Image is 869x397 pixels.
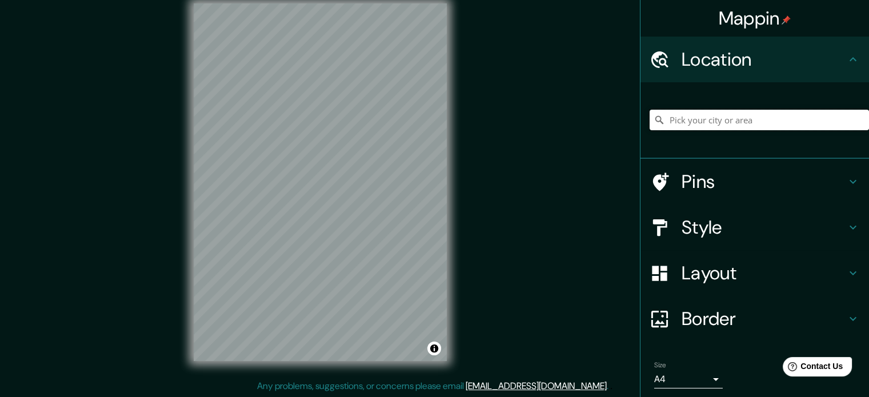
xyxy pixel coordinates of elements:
h4: Pins [682,170,846,193]
a: [EMAIL_ADDRESS][DOMAIN_NAME] [466,380,607,392]
div: Border [640,296,869,342]
h4: Style [682,216,846,239]
canvas: Map [194,3,447,361]
div: . [608,379,610,393]
h4: Border [682,307,846,330]
iframe: Help widget launcher [767,352,856,384]
input: Pick your city or area [650,110,869,130]
div: Style [640,204,869,250]
h4: Mappin [719,7,791,30]
div: . [610,379,612,393]
h4: Location [682,48,846,71]
div: Location [640,37,869,82]
button: Toggle attribution [427,342,441,355]
p: Any problems, suggestions, or concerns please email . [257,379,608,393]
div: Pins [640,159,869,204]
div: A4 [654,370,723,388]
img: pin-icon.png [782,15,791,25]
div: Layout [640,250,869,296]
h4: Layout [682,262,846,284]
label: Size [654,360,666,370]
